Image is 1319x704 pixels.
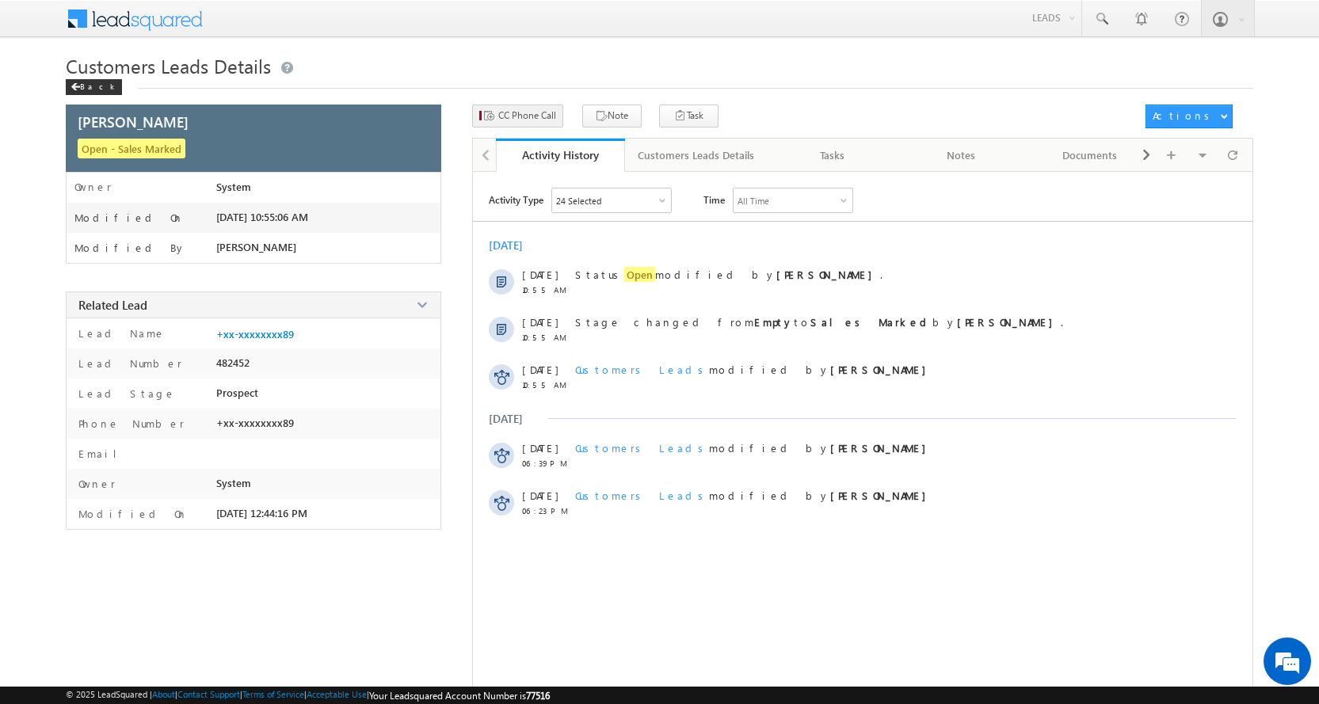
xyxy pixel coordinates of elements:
span: Stage changed from to by . [575,315,1063,329]
span: Status modified by . [575,267,883,282]
span: Your Leadsquared Account Number is [369,690,550,702]
span: modified by [575,489,934,502]
button: Note [582,105,642,127]
span: [DATE] [522,363,558,376]
label: Lead Name [74,326,166,340]
label: Phone Number [74,417,185,430]
span: [DATE] 10:55:06 AM [216,211,308,223]
div: [DATE] [489,238,540,253]
div: Documents [1039,146,1141,165]
span: © 2025 LeadSquared | | | | | [66,689,550,702]
div: Actions [1153,108,1215,123]
span: modified by [575,363,934,376]
div: Owner Changed,Status Changed,Stage Changed,Source Changed,Notes & 19 more.. [552,188,671,212]
span: 06:23 PM [522,506,570,516]
span: [DATE] [522,441,558,455]
a: Customers Leads Details [625,139,768,172]
span: 77516 [526,690,550,702]
a: Tasks [768,139,898,172]
div: Activity History [508,147,613,162]
button: CC Phone Call [472,105,563,127]
button: Actions [1146,105,1233,128]
span: Customers Leads Details [66,53,271,78]
label: Modified By [74,242,186,254]
span: [DATE] 12:44:16 PM [216,507,307,519]
span: Activity Type [489,188,543,211]
a: Notes [898,139,1027,172]
label: Email [74,447,129,460]
span: System [216,181,251,193]
a: Terms of Service [242,689,304,699]
label: Lead Stage [74,386,176,400]
span: [PERSON_NAME] [216,241,296,253]
a: Acceptable Use [307,689,367,699]
span: Prospect [216,386,258,399]
span: 06:39 PM [522,459,570,468]
button: Task [659,105,719,127]
span: 10:55 AM [522,333,570,342]
a: Documents [1026,139,1155,172]
div: All Time [738,196,769,206]
div: Tasks [781,146,883,165]
a: Contact Support [177,689,240,699]
span: 482452 [216,356,250,369]
span: CC Phone Call [498,108,556,123]
label: Owner [74,181,112,193]
strong: [PERSON_NAME] [957,315,1061,329]
span: System [216,477,251,489]
span: [DATE] [522,268,558,281]
span: Open - Sales Marked [78,139,185,158]
div: [DATE] [489,411,540,426]
label: Owner [74,477,116,490]
strong: Sales Marked [810,315,932,329]
span: 10:55 AM [522,380,570,390]
strong: [PERSON_NAME] [776,268,880,281]
div: Notes [910,146,1012,165]
div: Back [66,79,122,95]
span: [PERSON_NAME] [78,112,189,131]
a: Activity History [496,139,625,172]
a: +xx-xxxxxxxx89 [216,328,294,341]
span: modified by [575,441,934,455]
span: [DATE] [522,315,558,329]
label: Modified On [74,211,184,224]
span: +xx-xxxxxxxx89 [216,417,294,429]
a: About [152,689,175,699]
div: Customers Leads Details [638,146,754,165]
span: 10:55 AM [522,285,570,295]
span: Time [703,188,725,211]
strong: [PERSON_NAME] [830,363,934,376]
strong: [PERSON_NAME] [830,489,934,502]
strong: [PERSON_NAME] [830,441,934,455]
div: 24 Selected [556,196,601,206]
label: Lead Number [74,356,182,370]
span: Customers Leads [575,489,709,502]
span: [DATE] [522,489,558,502]
span: Related Lead [78,297,147,313]
span: Open [624,267,655,282]
span: Customers Leads [575,441,709,455]
span: Customers Leads [575,363,709,376]
strong: Empty [754,315,794,329]
label: Modified On [74,507,188,520]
